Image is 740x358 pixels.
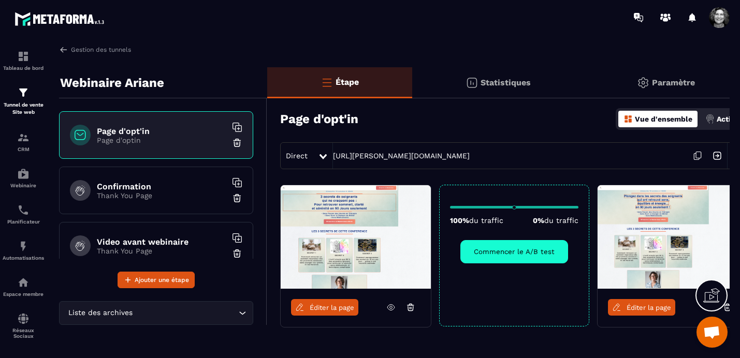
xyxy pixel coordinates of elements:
[533,216,578,225] p: 0%
[17,86,30,99] img: formation
[481,78,531,87] p: Statistiques
[97,247,226,255] p: Thank You Page
[59,45,68,54] img: arrow
[17,50,30,63] img: formation
[232,248,242,259] img: trash
[286,152,308,160] span: Direct
[232,138,242,148] img: trash
[652,78,695,87] p: Paramètre
[3,219,44,225] p: Planificateur
[466,77,478,89] img: stats.20deebd0.svg
[3,42,44,79] a: formationformationTableau de bord
[336,77,359,87] p: Étape
[460,240,568,263] button: Commencer le A/B test
[3,79,44,124] a: formationformationTunnel de vente Site web
[3,146,44,152] p: CRM
[697,317,728,348] div: Ouvrir le chat
[3,196,44,232] a: schedulerschedulerPlanificateur
[118,272,195,288] button: Ajouter une étape
[14,9,108,28] img: logo
[321,76,333,88] img: bars-o.4a397970.svg
[17,240,30,252] img: automations
[3,183,44,188] p: Webinaire
[17,276,30,289] img: automations
[66,307,135,319] span: Liste des archives
[3,305,44,347] a: social-networksocial-networkRéseaux Sociaux
[97,182,226,191] h6: Confirmation
[17,204,30,216] img: scheduler
[627,304,671,311] span: Éditer la page
[97,126,226,136] h6: Page d'opt'in
[59,45,131,54] a: Gestion des tunnels
[608,299,675,316] a: Éditer la page
[707,146,727,166] img: arrow-next.bcc2205e.svg
[3,101,44,116] p: Tunnel de vente Site web
[135,307,236,319] input: Search for option
[3,268,44,305] a: automationsautomationsEspace membre
[310,304,354,311] span: Éditer la page
[17,168,30,180] img: automations
[637,77,649,89] img: setting-gr.5f69749f.svg
[450,216,503,225] p: 100%
[3,160,44,196] a: automationsautomationsWebinaire
[97,237,226,247] h6: Video avant webinaire
[469,216,503,225] span: du traffic
[232,193,242,203] img: trash
[3,291,44,297] p: Espace membre
[281,185,431,289] img: image
[3,327,44,339] p: Réseaux Sociaux
[97,136,226,144] p: Page d'optin
[3,124,44,160] a: formationformationCRM
[544,216,578,225] span: du traffic
[3,255,44,261] p: Automatisations
[635,115,692,123] p: Vue d'ensemble
[291,299,358,316] a: Éditer la page
[3,232,44,268] a: automationsautomationsAutomatisations
[135,275,189,285] span: Ajouter une étape
[17,312,30,325] img: social-network
[705,114,715,124] img: actions.d6e523a2.png
[3,65,44,71] p: Tableau de bord
[623,114,633,124] img: dashboard-orange.40269519.svg
[60,72,164,93] p: Webinaire Ariane
[333,152,470,160] a: [URL][PERSON_NAME][DOMAIN_NAME]
[17,131,30,144] img: formation
[280,112,358,126] h3: Page d'opt'in
[97,191,226,200] p: Thank You Page
[59,301,253,325] div: Search for option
